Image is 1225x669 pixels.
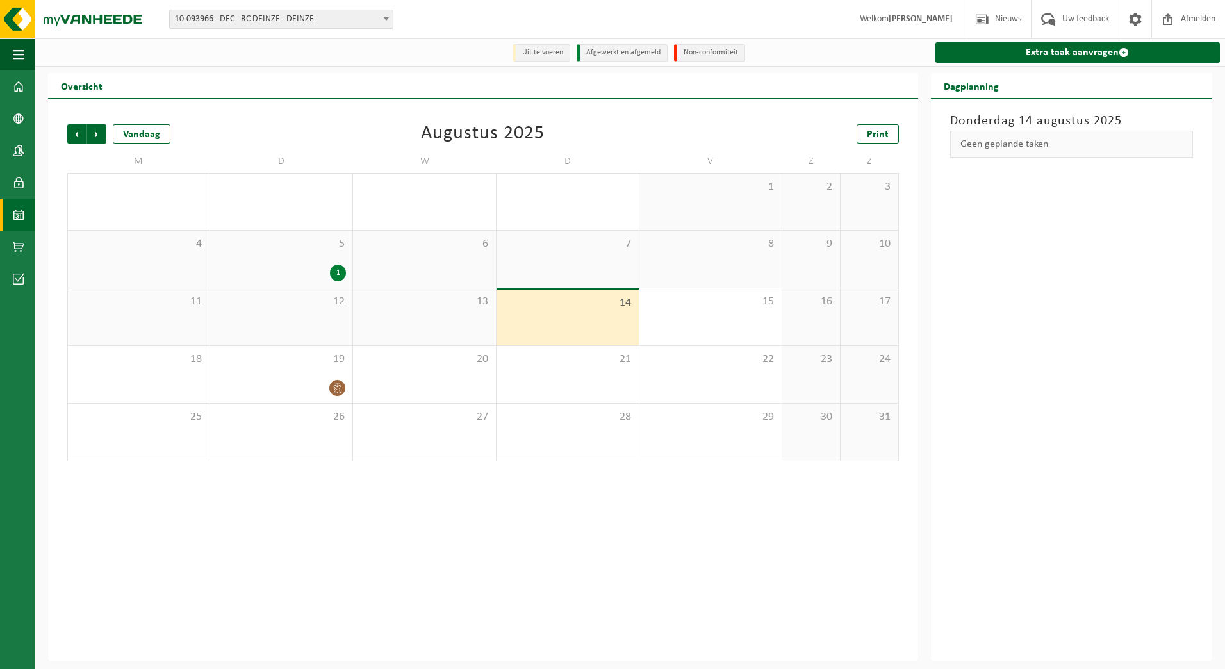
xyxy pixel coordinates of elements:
span: 11 [74,295,203,309]
a: Print [857,124,899,144]
span: 13 [359,295,489,309]
div: 1 [330,265,346,281]
span: 23 [789,352,834,367]
td: Z [782,150,841,173]
div: Vandaag [113,124,170,144]
span: 17 [847,295,892,309]
span: 18 [74,352,203,367]
span: 16 [789,295,834,309]
span: 10-093966 - DEC - RC DEINZE - DEINZE [170,10,393,28]
span: Volgende [87,124,106,144]
li: Non-conformiteit [674,44,745,62]
h3: Donderdag 14 augustus 2025 [950,111,1193,131]
a: Extra taak aanvragen [935,42,1220,63]
span: 2 [789,180,834,194]
td: V [639,150,782,173]
span: 14 [503,296,632,310]
span: 12 [217,295,346,309]
li: Afgewerkt en afgemeld [577,44,668,62]
span: 8 [646,237,775,251]
td: W [353,150,496,173]
span: 28 [503,410,632,424]
span: 22 [646,352,775,367]
div: Augustus 2025 [421,124,545,144]
span: 29 [646,410,775,424]
span: 6 [359,237,489,251]
span: 3 [847,180,892,194]
span: 30 [789,410,834,424]
span: 15 [646,295,775,309]
span: Vorige [67,124,86,144]
h2: Dagplanning [931,73,1012,98]
span: 31 [847,410,892,424]
span: 20 [359,352,489,367]
td: D [210,150,353,173]
strong: [PERSON_NAME] [889,14,953,24]
span: 19 [217,352,346,367]
h2: Overzicht [48,73,115,98]
span: 10-093966 - DEC - RC DEINZE - DEINZE [169,10,393,29]
span: 7 [503,237,632,251]
td: Z [841,150,899,173]
span: 5 [217,237,346,251]
span: 26 [217,410,346,424]
span: Print [867,129,889,140]
span: 25 [74,410,203,424]
span: 24 [847,352,892,367]
td: M [67,150,210,173]
li: Uit te voeren [513,44,570,62]
span: 1 [646,180,775,194]
div: Geen geplande taken [950,131,1193,158]
span: 10 [847,237,892,251]
span: 27 [359,410,489,424]
span: 4 [74,237,203,251]
td: D [497,150,639,173]
span: 21 [503,352,632,367]
span: 9 [789,237,834,251]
